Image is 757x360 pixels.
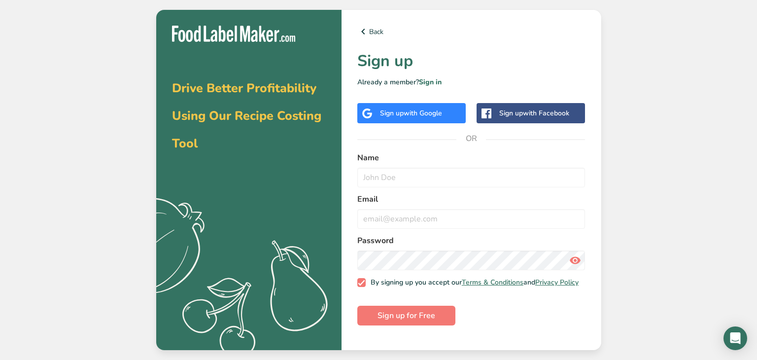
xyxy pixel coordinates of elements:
a: Terms & Conditions [462,278,523,287]
a: Sign in [419,77,442,87]
input: email@example.com [357,209,585,229]
span: Drive Better Profitability Using Our Recipe Costing Tool [172,80,321,152]
span: Sign up for Free [378,310,435,322]
h1: Sign up [357,49,585,73]
span: with Facebook [523,108,569,118]
a: Privacy Policy [535,278,579,287]
span: By signing up you accept our and [366,278,579,287]
img: Food Label Maker [172,26,295,42]
div: Open Intercom Messenger [723,326,747,350]
span: OR [456,124,486,153]
div: Sign up [499,108,569,118]
a: Back [357,26,585,37]
input: John Doe [357,168,585,187]
div: Sign up [380,108,442,118]
button: Sign up for Free [357,306,455,325]
p: Already a member? [357,77,585,87]
label: Name [357,152,585,164]
span: with Google [404,108,442,118]
label: Password [357,235,585,247]
label: Email [357,193,585,205]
